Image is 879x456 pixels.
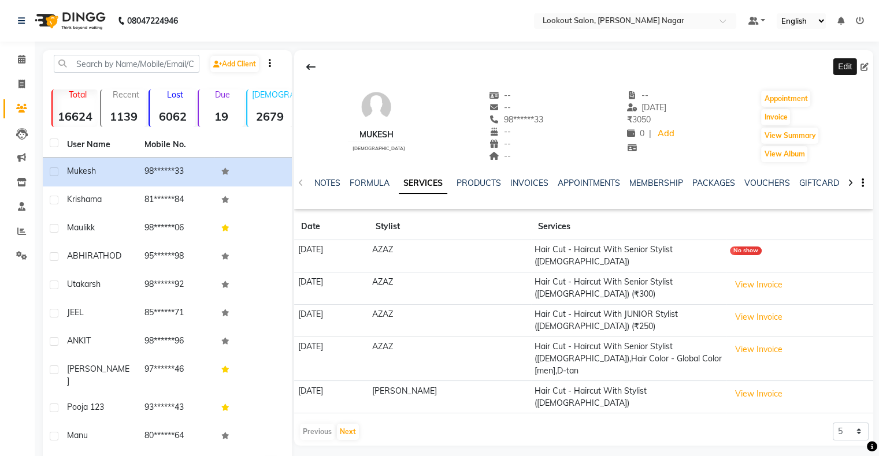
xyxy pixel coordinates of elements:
p: Due [201,89,244,100]
td: [PERSON_NAME] [369,381,531,413]
button: View Invoice [730,276,788,294]
span: JEEL [67,307,84,317]
span: -- [489,102,511,113]
span: -- [489,151,511,161]
span: krishama [67,194,102,204]
strong: 2679 [247,109,292,124]
b: 08047224946 [127,5,178,37]
td: [DATE] [294,240,368,272]
span: ABHI [67,251,87,261]
td: AZAZ [369,272,531,304]
span: [PERSON_NAME] [67,364,129,386]
a: Add Client [210,56,259,72]
a: MEMBERSHIP [629,178,683,188]
span: [DATE] [627,102,667,113]
a: GIFTCARDS [799,178,844,188]
td: [DATE] [294,337,368,381]
strong: 6062 [150,109,195,124]
div: Edit [833,58,856,75]
div: mukesh [348,129,405,141]
button: Next [337,424,359,440]
div: No show [730,246,762,255]
span: -- [489,139,511,149]
a: NOTES [314,178,340,188]
span: RATHOD [87,251,121,261]
button: View Invoice [730,308,788,326]
a: PACKAGES [692,178,735,188]
td: [DATE] [294,304,368,337]
div: Back to Client [299,56,323,78]
span: ANKIT [67,335,91,346]
span: mukesh [67,166,96,176]
td: Hair Cut - Haircut With Stylist ([DEMOGRAPHIC_DATA]) [531,381,726,413]
button: View Album [761,146,807,162]
strong: 16624 [53,109,98,124]
p: Total [57,89,98,100]
strong: 1139 [101,109,146,124]
td: Hair Cut - Haircut With Senior Stylist ([DEMOGRAPHIC_DATA]),Hair Color - Global Color [men],D-tan [531,337,726,381]
span: [DEMOGRAPHIC_DATA] [353,145,405,151]
button: View Invoice [730,385,788,403]
span: manu [67,430,88,440]
td: AZAZ [369,304,531,337]
input: Search by Name/Mobile/Email/Code [54,55,199,73]
th: Mobile No. [138,132,215,158]
span: ₹ [627,114,632,125]
span: utakarsh [67,279,101,289]
p: Lost [154,89,195,100]
td: [DATE] [294,272,368,304]
td: AZAZ [369,240,531,272]
th: Services [531,214,726,240]
a: PRODUCTS [457,178,501,188]
td: [DATE] [294,381,368,413]
button: Appointment [761,91,810,107]
span: 3050 [627,114,651,125]
td: AZAZ [369,337,531,381]
p: Recent [106,89,146,100]
a: SERVICES [399,173,447,194]
td: Hair Cut - Haircut With JUNIOR Stylist ([DEMOGRAPHIC_DATA]) (₹250) [531,304,726,337]
a: INVOICES [510,178,548,188]
p: [DEMOGRAPHIC_DATA] [252,89,292,100]
img: logo [29,5,109,37]
span: -- [627,90,649,100]
a: FORMULA [350,178,390,188]
a: VOUCHERS [744,178,790,188]
strong: 19 [199,109,244,124]
img: avatar [359,89,394,124]
button: View Summary [761,128,818,144]
span: | [649,128,651,140]
span: -- [489,126,511,137]
td: Hair Cut - Haircut With Senior Stylist ([DEMOGRAPHIC_DATA]) (₹300) [531,272,726,304]
a: Add [656,126,676,142]
th: User Name [60,132,138,158]
button: View Invoice [730,341,788,358]
button: Invoice [761,109,790,125]
span: -- [489,90,511,100]
span: Maulikk [67,222,95,233]
td: Hair Cut - Haircut With Senior Stylist ([DEMOGRAPHIC_DATA]) [531,240,726,272]
a: APPOINTMENTS [558,178,620,188]
span: pooja 123 [67,402,104,412]
th: Date [294,214,368,240]
th: Stylist [369,214,531,240]
span: 0 [627,128,644,139]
